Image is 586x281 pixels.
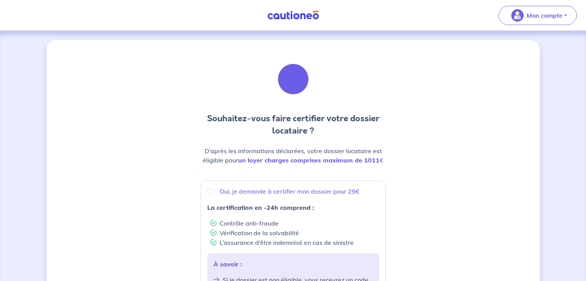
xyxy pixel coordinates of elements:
p: Mon compte [527,11,562,20]
img: Cautioneo [264,10,322,20]
p: Oui, je demande à certifier mon dossier pour 29€ [220,187,359,196]
p: D’après les informations déclarées, votre dossier locataire est éligible pour [201,146,386,165]
button: illu_account_valid_menu.svgMon compte [499,6,577,25]
img: illu_document_valid.svg [272,59,314,100]
strong: À savoir : [213,260,242,268]
h3: Souhaitez-vous faire certifier votre dossier locataire ? [201,112,386,137]
li: L’assurance d’être indemnisé en cas de sinistre [210,238,379,247]
strong: La certification en -24h comprend : [207,204,314,211]
li: Contrôle anti-fraude [210,218,379,228]
img: illu_account_valid_menu.svg [511,9,524,22]
li: Vérification de la solvabilité [210,228,379,238]
strong: un loyer charges comprises maximum de 1011 [238,156,379,164]
em: € [238,156,383,164]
